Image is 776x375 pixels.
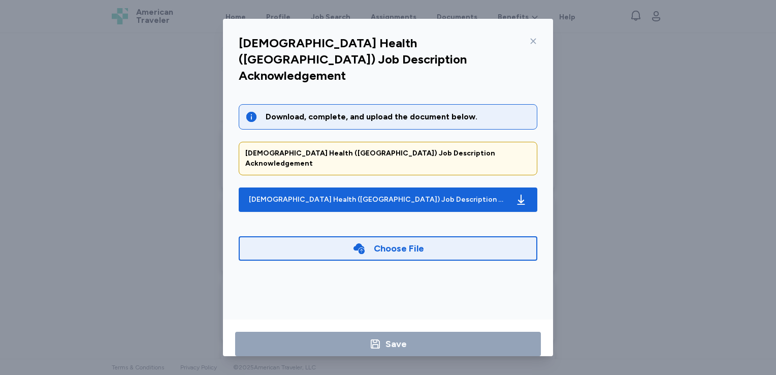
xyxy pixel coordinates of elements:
[374,241,424,256] div: Choose File
[249,195,507,205] div: [DEMOGRAPHIC_DATA] Health ([GEOGRAPHIC_DATA]) Job Description Acknowledgement.pdf
[266,111,531,123] div: Download, complete, and upload the document below.
[239,35,525,84] div: [DEMOGRAPHIC_DATA] Health ([GEOGRAPHIC_DATA]) Job Description Acknowledgement
[235,332,541,356] button: Save
[245,148,531,169] div: [DEMOGRAPHIC_DATA] Health ([GEOGRAPHIC_DATA]) Job Description Acknowledgement
[239,188,537,212] button: [DEMOGRAPHIC_DATA] Health ([GEOGRAPHIC_DATA]) Job Description Acknowledgement.pdf
[385,337,407,351] div: Save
